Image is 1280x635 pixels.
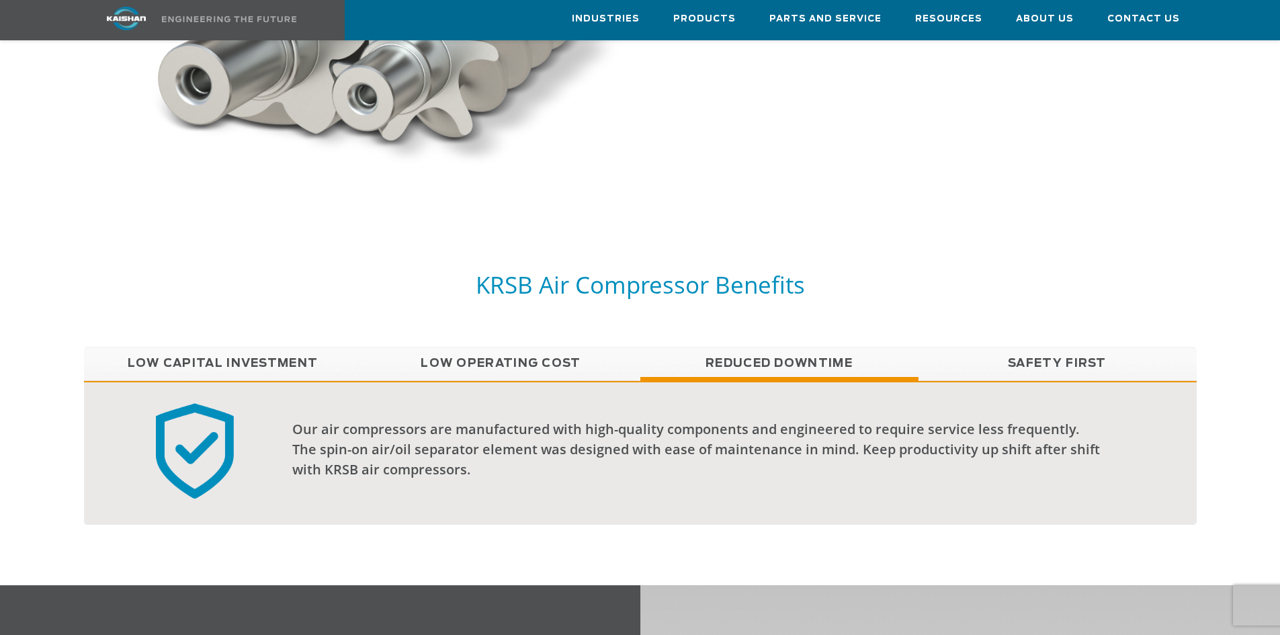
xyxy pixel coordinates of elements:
[1107,11,1180,27] span: Contact Us
[362,347,640,380] a: Low Operating Cost
[76,7,177,30] img: kaishan logo
[673,1,736,37] a: Products
[572,1,640,37] a: Industries
[572,11,640,27] span: Industries
[919,347,1197,380] a: Safety First
[84,347,362,380] a: Low Capital Investment
[1016,11,1074,27] span: About Us
[1107,1,1180,37] a: Contact Us
[769,1,882,37] a: Parts and Service
[142,403,247,499] img: reliable badge
[915,1,982,37] a: Resources
[292,419,1107,480] div: Our air compressors are manufactured with high-quality components and engineered to require servi...
[915,11,982,27] span: Resources
[1016,1,1074,37] a: About Us
[673,11,736,27] span: Products
[769,11,882,27] span: Parts and Service
[84,269,1197,300] h5: KRSB Air Compressor Benefits
[640,347,919,380] a: Reduced Downtime
[84,381,1197,525] div: Reduced Downtime
[162,16,296,22] img: Engineering the future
